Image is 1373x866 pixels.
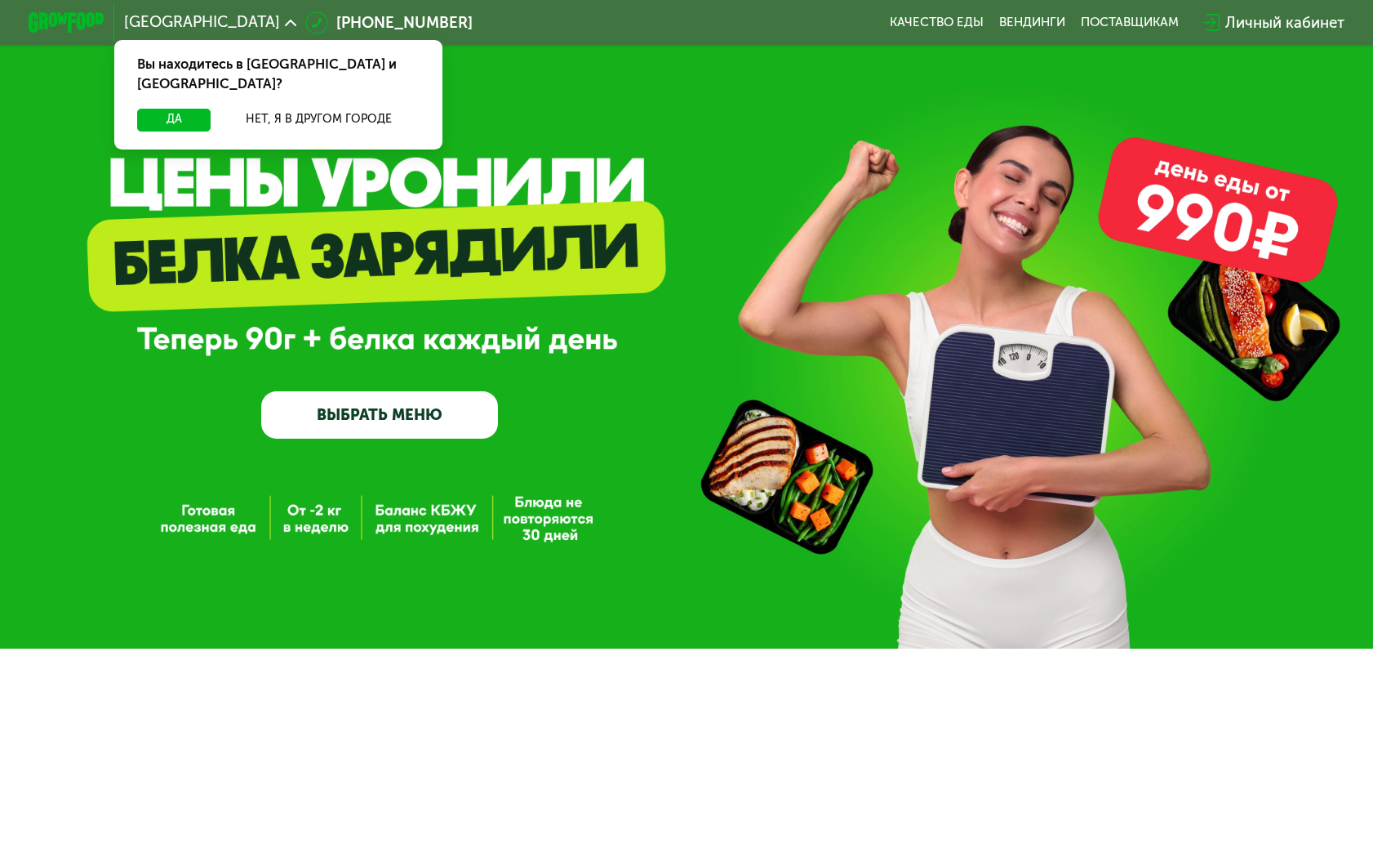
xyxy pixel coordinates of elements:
[124,15,280,30] span: [GEOGRAPHIC_DATA]
[999,15,1065,30] a: Вендинги
[1081,15,1179,30] div: поставщикам
[261,391,499,439] a: ВЫБРАТЬ МЕНЮ
[137,109,211,132] button: Да
[114,40,442,109] div: Вы находитесь в [GEOGRAPHIC_DATA] и [GEOGRAPHIC_DATA]?
[1225,11,1344,34] div: Личный кабинет
[305,11,472,34] a: [PHONE_NUMBER]
[219,109,420,132] button: Нет, я в другом городе
[890,15,984,30] a: Качество еды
